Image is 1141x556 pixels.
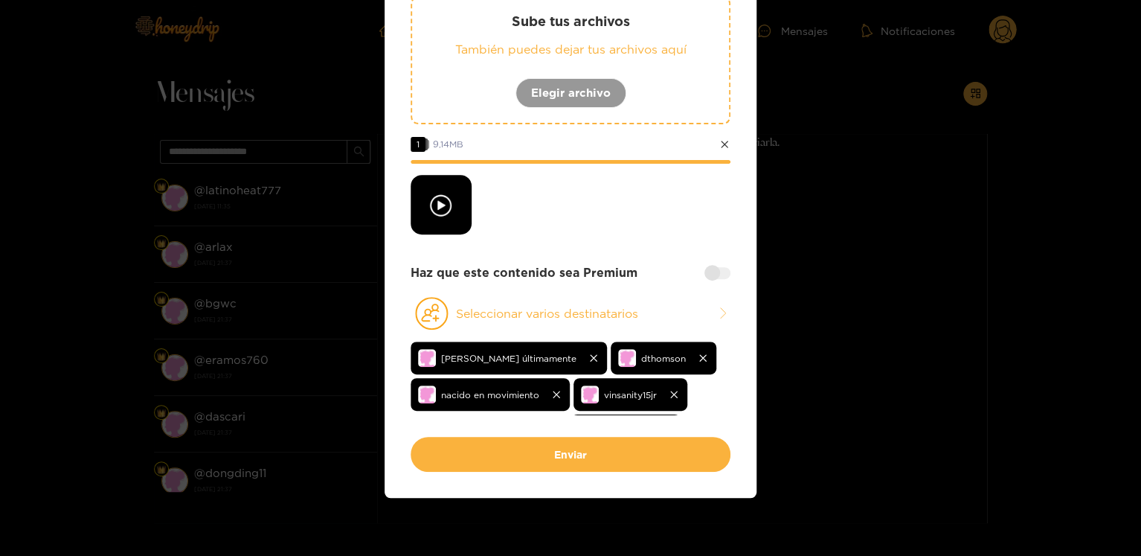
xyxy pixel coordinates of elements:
img: no-avatar.png [618,349,636,367]
font: 9,14 [433,139,449,149]
font: Haz que este contenido sea Premium [411,266,637,279]
font: nacido en movimiento [441,390,539,400]
font: dthomson [641,354,686,363]
font: Seleccionar varios destinatarios [456,307,638,320]
font: 1 [417,139,420,149]
font: MB [449,139,463,149]
img: no-avatar.png [418,349,436,367]
font: vinsanity15jr [604,390,657,400]
font: También puedes dejar tus archivos aquí [455,42,687,56]
font: Sube tus archivos [512,13,630,28]
font: Enviar [554,449,587,460]
font: [PERSON_NAME] últimamente [441,354,576,363]
button: Elegir archivo [515,78,626,108]
img: no-avatar.png [418,386,436,403]
button: Enviar [411,437,730,472]
img: no-avatar.png [581,386,599,403]
button: Seleccionar varios destinatarios [411,296,730,330]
